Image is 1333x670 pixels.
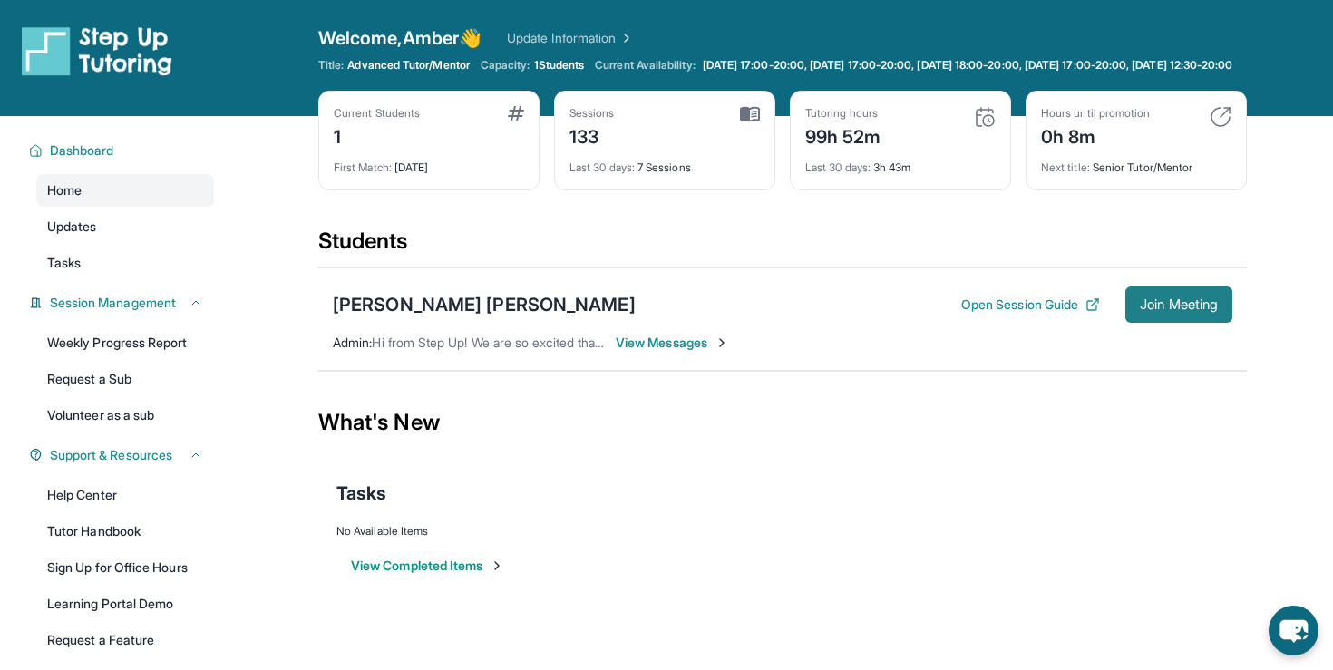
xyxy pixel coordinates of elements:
span: Title: [318,58,344,73]
span: [DATE] 17:00-20:00, [DATE] 17:00-20:00, [DATE] 18:00-20:00, [DATE] 17:00-20:00, [DATE] 12:30-20:00 [703,58,1233,73]
button: View Completed Items [351,557,504,575]
a: Volunteer as a sub [36,399,214,432]
span: View Messages [616,334,729,352]
img: Chevron Right [616,29,634,47]
span: Dashboard [50,141,114,160]
span: Last 30 days : [805,160,871,174]
button: chat-button [1269,606,1318,655]
img: card [740,106,760,122]
a: Tutor Handbook [36,515,214,548]
span: Support & Resources [50,446,172,464]
img: card [1210,106,1231,128]
button: Support & Resources [43,446,203,464]
a: Tasks [36,247,214,279]
span: Welcome, Amber 👋 [318,25,482,51]
div: [DATE] [334,150,524,175]
div: No Available Items [336,524,1229,539]
span: Last 30 days : [569,160,635,174]
span: Advanced Tutor/Mentor [347,58,469,73]
span: Admin : [333,335,372,350]
a: Help Center [36,479,214,511]
div: 1 [334,121,420,150]
div: 7 Sessions [569,150,760,175]
span: Capacity: [481,58,530,73]
span: Tasks [336,481,386,506]
span: Current Availability: [595,58,695,73]
img: logo [22,25,172,76]
a: Updates [36,210,214,243]
a: Request a Feature [36,624,214,656]
a: Learning Portal Demo [36,587,214,620]
span: Tasks [47,254,81,272]
button: Session Management [43,294,203,312]
div: 0h 8m [1041,121,1150,150]
div: 3h 43m [805,150,996,175]
a: [DATE] 17:00-20:00, [DATE] 17:00-20:00, [DATE] 18:00-20:00, [DATE] 17:00-20:00, [DATE] 12:30-20:00 [699,58,1237,73]
img: card [974,106,996,128]
div: Hours until promotion [1041,106,1150,121]
span: Updates [47,218,97,236]
img: Chevron-Right [715,335,729,350]
div: 133 [569,121,615,150]
button: Dashboard [43,141,203,160]
div: Current Students [334,106,420,121]
span: Join Meeting [1140,299,1218,310]
a: Request a Sub [36,363,214,395]
img: card [508,106,524,121]
button: Open Session Guide [961,296,1100,314]
div: What's New [318,383,1247,462]
div: Tutoring hours [805,106,881,121]
div: [PERSON_NAME] [PERSON_NAME] [333,292,636,317]
a: Sign Up for Office Hours [36,551,214,584]
span: Next title : [1041,160,1090,174]
div: Senior Tutor/Mentor [1041,150,1231,175]
span: First Match : [334,160,392,174]
span: 1 Students [534,58,585,73]
a: Weekly Progress Report [36,326,214,359]
div: 99h 52m [805,121,881,150]
span: Home [47,181,82,199]
a: Update Information [507,29,634,47]
div: Students [318,227,1247,267]
div: Sessions [569,106,615,121]
a: Home [36,174,214,207]
button: Join Meeting [1125,286,1232,323]
span: Session Management [50,294,176,312]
